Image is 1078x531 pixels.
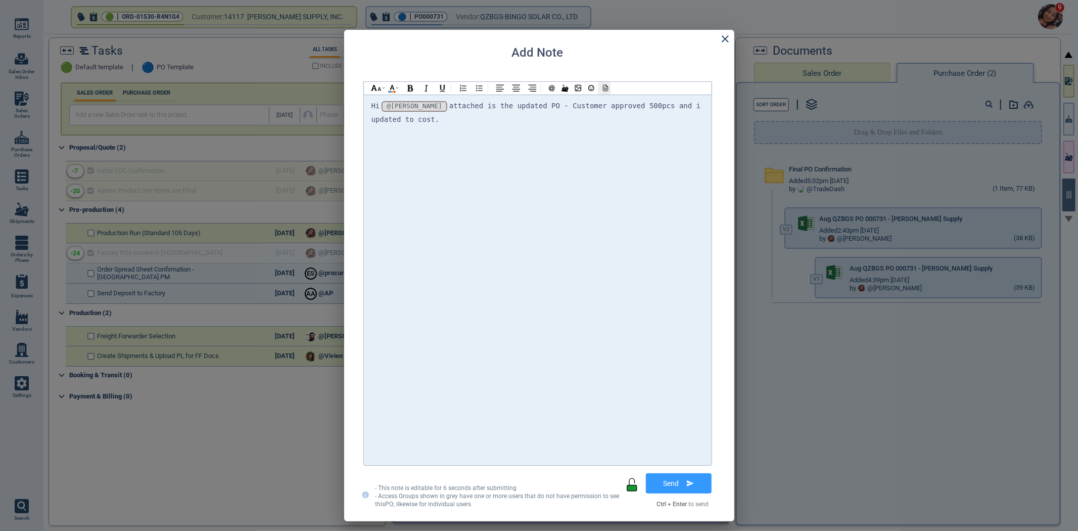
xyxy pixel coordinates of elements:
img: ad [396,87,399,89]
span: Hi [371,102,380,110]
img: emoji [588,85,594,91]
img: img [575,84,582,92]
strong: Ctrl + Enter [657,501,687,508]
span: - Access Groups shown in grey have one or more users that do not have permission to see this PO ;... [375,493,619,508]
img: B [406,84,414,93]
img: BL [475,84,484,93]
img: AL [496,84,504,92]
button: Send [646,473,712,494]
img: NL [459,84,467,93]
img: @ [549,85,555,92]
img: I [422,84,431,93]
img: hl [371,85,382,91]
span: - This note is editable for 6 seconds after submitting [375,484,517,492]
img: AR [528,84,537,92]
h2: Add Note [512,46,564,60]
img: AIcon [390,85,395,90]
img: / [561,84,569,92]
img: U [438,84,447,93]
div: @[PERSON_NAME] [387,102,442,111]
label: to send [657,501,709,508]
img: ad [382,87,385,89]
span: attached is the updated PO - Customer approved 500pcs and i updated to cost. [371,102,705,123]
img: AC [512,84,521,92]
